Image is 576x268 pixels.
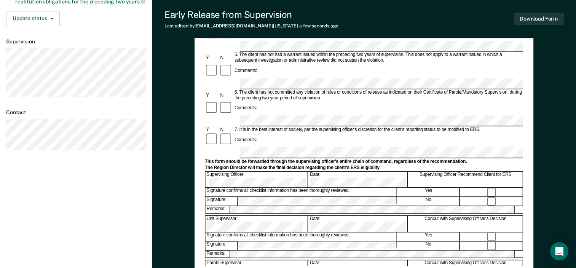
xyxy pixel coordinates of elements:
div: N [219,93,233,98]
dt: Contact [6,109,146,116]
div: Comments: [233,105,258,111]
div: Signature confirms all checklist information has been thoroughly reviewed. [206,188,397,196]
div: Last edited by [EMAIL_ADDRESS][DOMAIN_NAME][US_STATE] [164,23,338,29]
div: Date: [309,172,408,188]
div: 5. The client has not had a warrant issued within the preceding two years of supervision. This do... [233,52,523,64]
div: Y [205,55,219,61]
div: 6. The client has not committed any violation of rules or conditions of release as indicated on t... [233,89,523,101]
div: Comments: [233,137,258,143]
div: Comments: [233,68,258,74]
dt: Supervision [6,38,146,45]
div: Supervising Officer Recommend Client for ERS [408,172,523,188]
div: The Region Director will make the final decision regarding the client's ERS eligibility [205,165,523,171]
button: Update status [6,11,60,26]
div: Remarks: [206,250,230,257]
div: Yes [397,188,460,196]
div: Supervising Officer: [206,172,308,188]
div: Signature confirms all checklist information has been thoroughly reviewed. [206,233,397,241]
div: Y [205,127,219,132]
div: Signature: [206,242,238,250]
div: Early Release from Supervision [164,9,338,20]
button: Download Form [514,13,564,25]
div: N [219,127,233,132]
div: No [397,197,460,206]
div: No [397,242,460,250]
div: Date: [309,216,408,232]
div: Signature: [206,197,238,206]
div: Open Intercom Messenger [550,242,568,260]
div: This form should be forwarded through the supervising officer's entire chain of command, regardle... [205,159,523,164]
div: 7. It is in the best interest of society, per the supervising officer's discretion for the client... [233,127,523,132]
div: N [219,55,233,61]
div: Yes [397,233,460,241]
div: Remarks: [206,206,230,213]
div: Unit Supervisor: [206,216,308,232]
span: a few seconds ago [299,23,338,29]
div: Concur with Supervising Officer's Decision [408,216,523,232]
div: Y [205,93,219,98]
